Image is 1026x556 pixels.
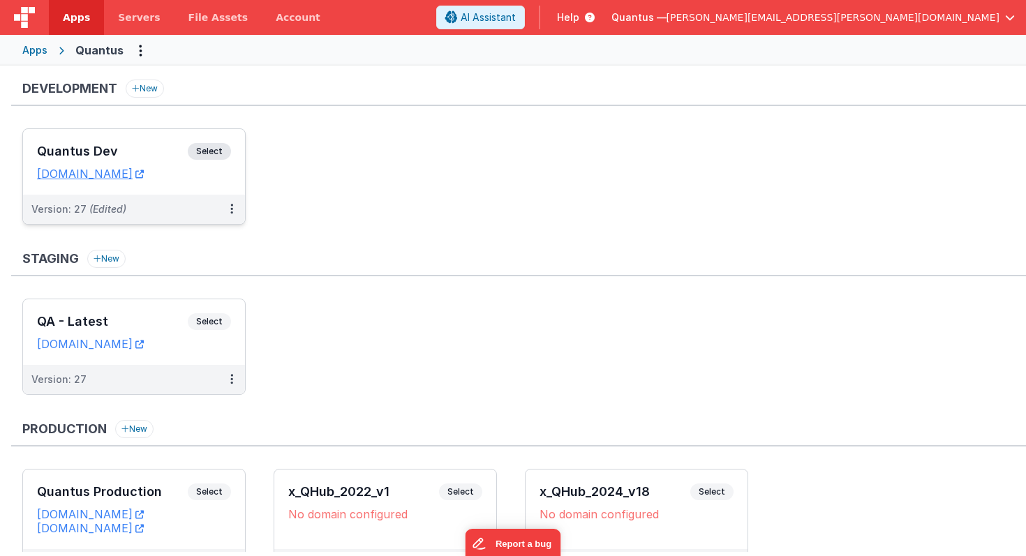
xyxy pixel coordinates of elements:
[87,250,126,268] button: New
[37,485,188,499] h3: Quantus Production
[22,43,47,57] div: Apps
[188,313,231,330] span: Select
[540,507,734,521] div: No domain configured
[37,521,144,535] a: [DOMAIN_NAME]
[31,373,87,386] div: Version: 27
[611,10,1015,24] button: Quantus — [PERSON_NAME][EMAIL_ADDRESS][PERSON_NAME][DOMAIN_NAME]
[37,144,188,158] h3: Quantus Dev
[129,39,151,61] button: Options
[540,485,690,499] h3: x_QHub_2024_v18
[37,167,144,181] a: [DOMAIN_NAME]
[188,10,248,24] span: File Assets
[439,483,482,500] span: Select
[611,10,667,24] span: Quantus —
[37,337,144,351] a: [DOMAIN_NAME]
[22,422,107,436] h3: Production
[22,82,117,96] h3: Development
[126,80,164,98] button: New
[188,483,231,500] span: Select
[37,507,144,521] a: [DOMAIN_NAME]
[557,10,579,24] span: Help
[690,483,734,500] span: Select
[288,507,482,521] div: No domain configured
[75,42,124,59] div: Quantus
[667,10,999,24] span: [PERSON_NAME][EMAIL_ADDRESS][PERSON_NAME][DOMAIN_NAME]
[118,10,160,24] span: Servers
[37,315,188,329] h3: QA - Latest
[31,202,126,216] div: Version: 27
[22,252,79,266] h3: Staging
[115,420,154,438] button: New
[461,10,516,24] span: AI Assistant
[288,485,439,499] h3: x_QHub_2022_v1
[436,6,525,29] button: AI Assistant
[188,143,231,160] span: Select
[89,203,126,215] span: (Edited)
[63,10,90,24] span: Apps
